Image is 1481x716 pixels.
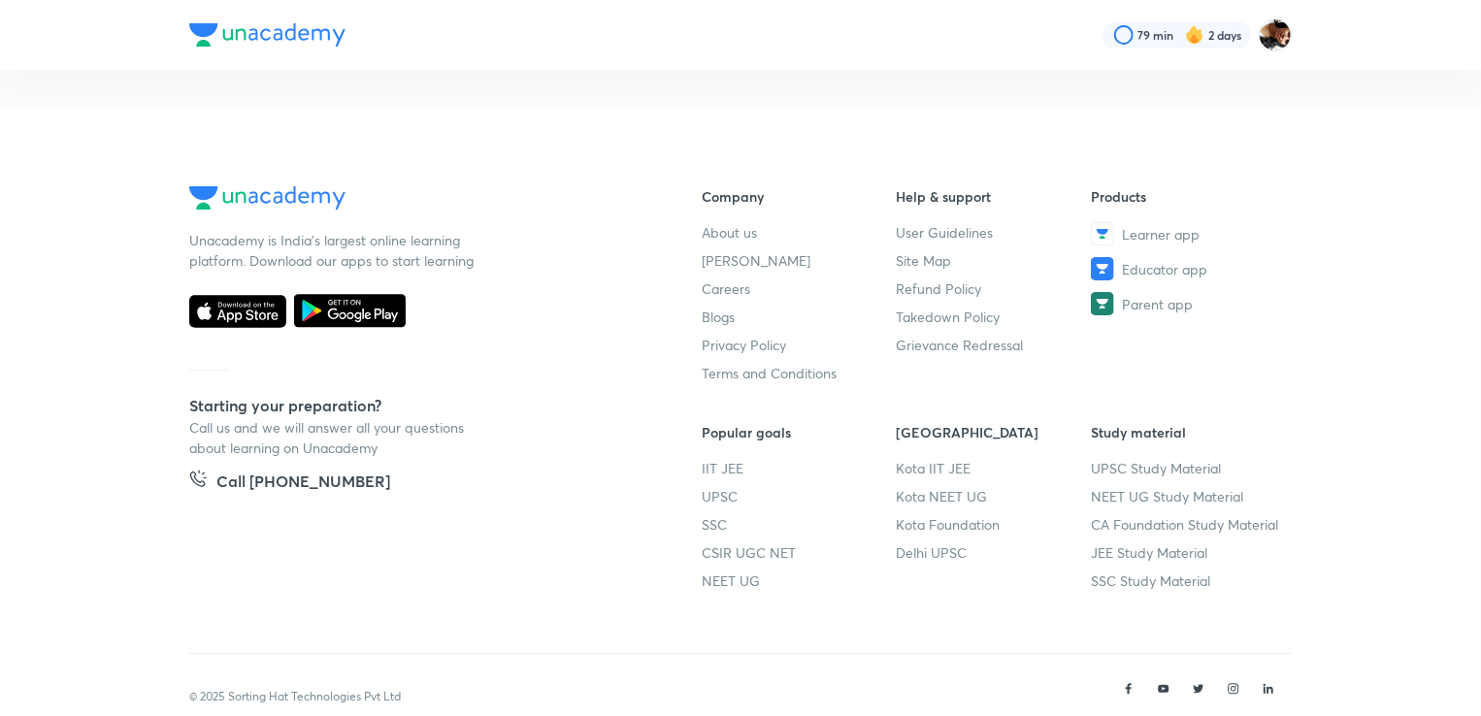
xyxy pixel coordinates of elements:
a: Site Map [897,250,1092,271]
span: Careers [702,278,750,299]
p: Unacademy is India’s largest online learning platform. Download our apps to start learning [189,230,480,271]
p: Call us and we will answer all your questions about learning on Unacademy [189,417,480,458]
h6: Help & support [897,186,1092,207]
a: Kota NEET UG [897,486,1092,506]
a: JEE Study Material [1091,542,1286,563]
a: Educator app [1091,257,1286,280]
h5: Starting your preparation? [189,394,640,417]
a: Kota IIT JEE [897,458,1092,478]
img: Shatasree das [1259,18,1292,51]
h5: Call [PHONE_NUMBER] [216,470,390,497]
p: © 2025 Sorting Hat Technologies Pvt Ltd [189,688,401,705]
a: Careers [702,278,897,299]
img: Parent app [1091,292,1114,315]
h6: Company [702,186,897,207]
span: Parent app [1122,294,1193,314]
a: Parent app [1091,292,1286,315]
img: Company Logo [189,23,346,47]
a: Privacy Policy [702,335,897,355]
a: Company Logo [189,186,640,214]
a: UPSC [702,486,897,506]
a: SSC Study Material [1091,570,1286,591]
a: NEET UG [702,570,897,591]
span: Educator app [1122,259,1207,279]
a: Call [PHONE_NUMBER] [189,470,390,497]
h6: Study material [1091,422,1286,442]
a: Takedown Policy [897,307,1092,327]
a: User Guidelines [897,222,1092,243]
a: About us [702,222,897,243]
a: SSC [702,514,897,535]
a: Kota Foundation [897,514,1092,535]
a: NEET UG Study Material [1091,486,1286,506]
img: streak [1185,25,1204,45]
a: UPSC Study Material [1091,458,1286,478]
a: Grievance Redressal [897,335,1092,355]
a: Blogs [702,307,897,327]
a: [PERSON_NAME] [702,250,897,271]
span: Learner app [1122,224,1200,244]
a: Terms and Conditions [702,363,897,383]
h6: [GEOGRAPHIC_DATA] [897,422,1092,442]
a: CSIR UGC NET [702,542,897,563]
h6: Products [1091,186,1286,207]
a: IIT JEE [702,458,897,478]
img: Educator app [1091,257,1114,280]
a: Learner app [1091,222,1286,245]
a: CA Foundation Study Material [1091,514,1286,535]
a: Delhi UPSC [897,542,1092,563]
h6: Popular goals [702,422,897,442]
img: Company Logo [189,186,346,210]
img: Learner app [1091,222,1114,245]
a: Refund Policy [897,278,1092,299]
